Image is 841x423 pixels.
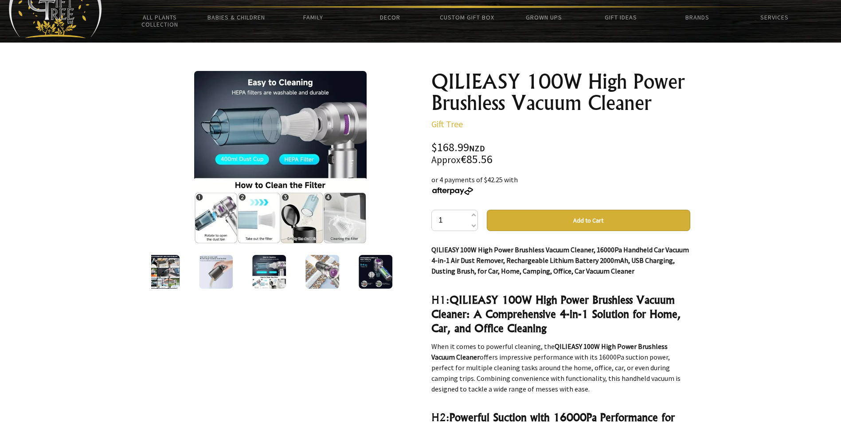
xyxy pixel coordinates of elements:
h1: QILIEASY 100W High Power Brushless Vacuum Cleaner [431,71,690,114]
img: QILIEASY 100W High Power Brushless Vacuum Cleaner [252,255,286,289]
a: Brands [659,8,736,27]
img: QILIEASY 100W High Power Brushless Vacuum Cleaner [146,255,180,289]
a: Family [275,8,352,27]
a: Services [736,8,813,27]
img: Afterpay [431,187,474,195]
img: QILIEASY 100W High Power Brushless Vacuum Cleaner [305,255,339,289]
img: QILIEASY 100W High Power Brushless Vacuum Cleaner [199,255,233,289]
h3: H1: [431,293,690,335]
a: Decor [352,8,428,27]
p: When it comes to powerful cleaning, the offers impressive performance with its 16000Pa suction po... [431,341,690,394]
a: Grown Ups [505,8,582,27]
strong: QILIEASY 100W High Power Brushless Vacuum Cleaner [431,342,668,361]
strong: QILIEASY 100W High Power Brushless Vacuum Cleaner: A Comprehensive 4-in-1 Solution for Home, Car,... [431,293,681,335]
img: QILIEASY 100W High Power Brushless Vacuum Cleaner [194,71,367,243]
button: Add to Cart [487,210,690,231]
strong: QILIEASY 100W High Power Brushless Vacuum Cleaner, 16000Pa Handheld Car Vacuum 4-in-1 Air Dust Re... [431,245,689,275]
a: Custom Gift Box [429,8,505,27]
img: QILIEASY 100W High Power Brushless Vacuum Cleaner [359,255,392,289]
a: Gift Ideas [582,8,659,27]
a: Babies & Children [198,8,275,27]
a: All Plants Collection [121,8,198,34]
small: Approx [431,154,461,166]
div: $168.99 €85.56 [431,142,690,165]
a: Gift Tree [431,118,463,129]
span: NZD [469,143,485,153]
div: or 4 payments of $42.25 with [431,174,690,196]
